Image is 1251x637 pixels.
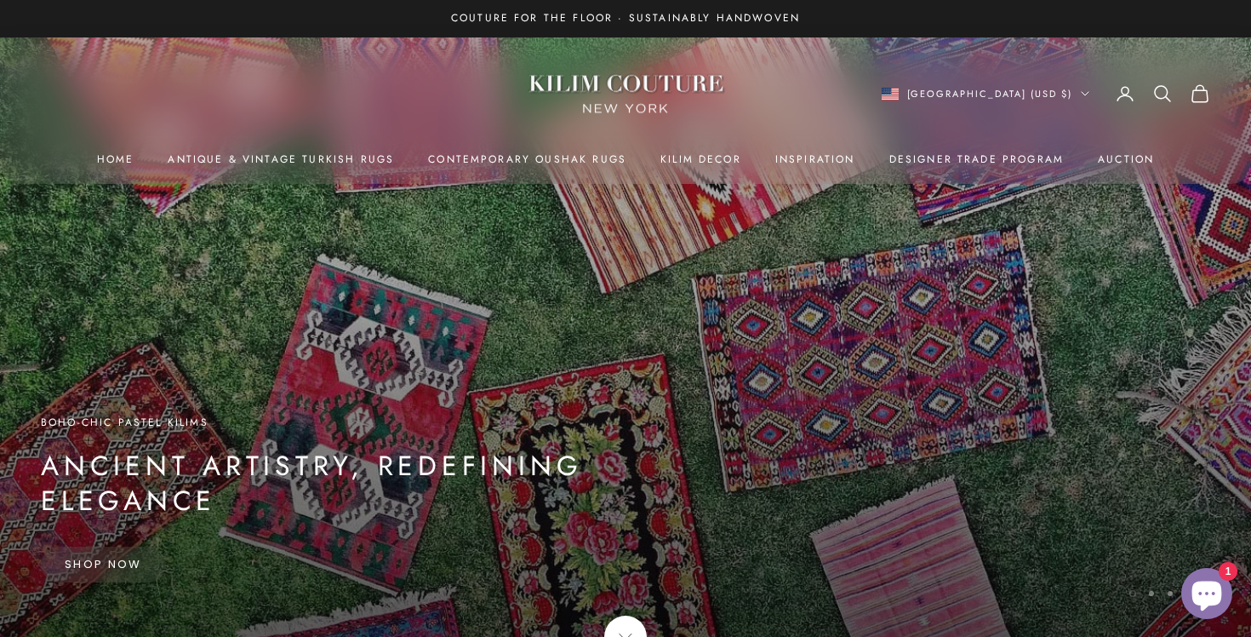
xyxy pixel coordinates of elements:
[907,86,1073,101] span: [GEOGRAPHIC_DATA] (USD $)
[889,151,1065,168] a: Designer Trade Program
[41,414,705,431] p: Boho-Chic Pastel Kilims
[168,151,394,168] a: Antique & Vintage Turkish Rugs
[428,151,626,168] a: Contemporary Oushak Rugs
[775,151,855,168] a: Inspiration
[882,86,1090,101] button: Change country or currency
[41,449,705,519] p: Ancient Artistry, Redefining Elegance
[882,83,1211,104] nav: Secondary navigation
[97,151,134,168] a: Home
[660,151,741,168] summary: Kilim Decor
[41,547,166,582] a: Shop Now
[1176,568,1237,623] inbox-online-store-chat: Shopify online store chat
[451,10,800,27] p: Couture for the Floor · Sustainably Handwoven
[882,88,899,100] img: United States
[1098,151,1154,168] a: Auction
[41,151,1210,168] nav: Primary navigation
